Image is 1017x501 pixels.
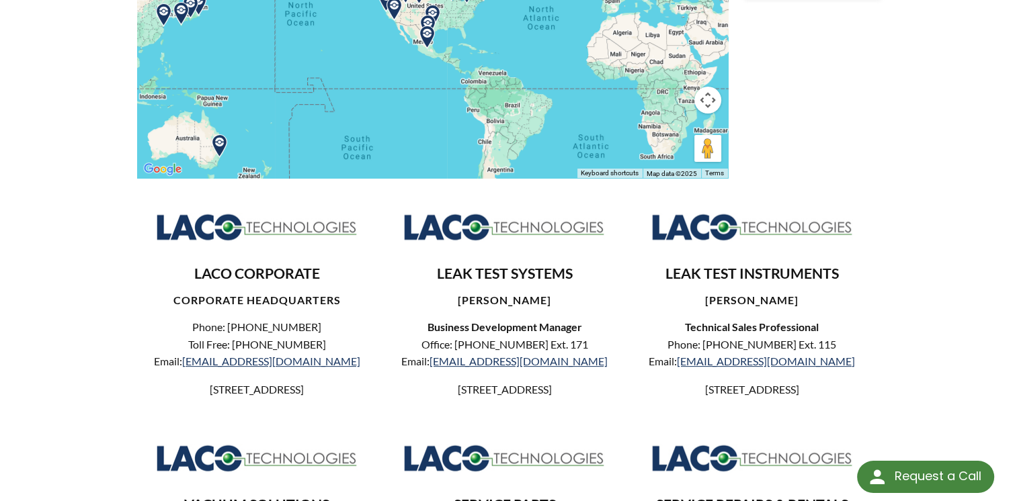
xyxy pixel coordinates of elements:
[395,336,613,370] p: Office: [PHONE_NUMBER] Ext. 171 Email:
[651,212,853,241] img: Logo_LACO-TECH_hi-res.jpg
[156,212,358,241] img: Logo_LACO-TECH_hi-res.jpg
[395,381,613,398] p: [STREET_ADDRESS]
[427,320,581,333] strong: Business Development Manager
[866,466,888,488] img: round button
[458,293,551,306] strong: [PERSON_NAME]
[148,318,366,370] p: Phone: [PHONE_NUMBER] Toll Free: [PHONE_NUMBER] Email:
[173,293,341,306] strong: CORPORATE HEADQUARTERS
[857,461,994,493] div: Request a Call
[148,381,366,398] p: [STREET_ADDRESS]
[705,169,724,177] a: Terms (opens in new tab)
[651,443,853,472] img: Logo_LACO-TECH_hi-res.jpg
[182,355,360,367] a: [EMAIL_ADDRESS][DOMAIN_NAME]
[643,336,861,370] p: Phone: [PHONE_NUMBER] Ext. 115 Email:
[694,135,721,162] button: Drag Pegman onto the map to open Street View
[643,265,861,283] h3: LEAK TEST INSTRUMENTS
[705,293,799,306] strong: [PERSON_NAME]
[581,169,639,178] button: Keyboard shortcuts
[685,320,819,333] strong: Technical Sales Professional
[647,170,697,177] span: Map data ©2025
[643,381,861,398] p: [STREET_ADDRESS]
[403,443,605,472] img: Logo_LACO-TECH_hi-res.jpg
[156,443,358,472] img: Logo_LACO-TECH_hi-res.jpg
[148,265,366,283] h3: LACO CORPORATE
[403,212,605,241] img: Logo_LACO-TECH_hi-res.jpg
[894,461,981,492] div: Request a Call
[395,265,613,283] h3: LEAK TEST SYSTEMS
[430,355,608,367] a: [EMAIL_ADDRESS][DOMAIN_NAME]
[694,87,721,113] button: Map camera controls
[677,355,855,367] a: [EMAIL_ADDRESS][DOMAIN_NAME]
[140,161,185,178] a: Open this area in Google Maps (opens a new window)
[140,161,185,178] img: Google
